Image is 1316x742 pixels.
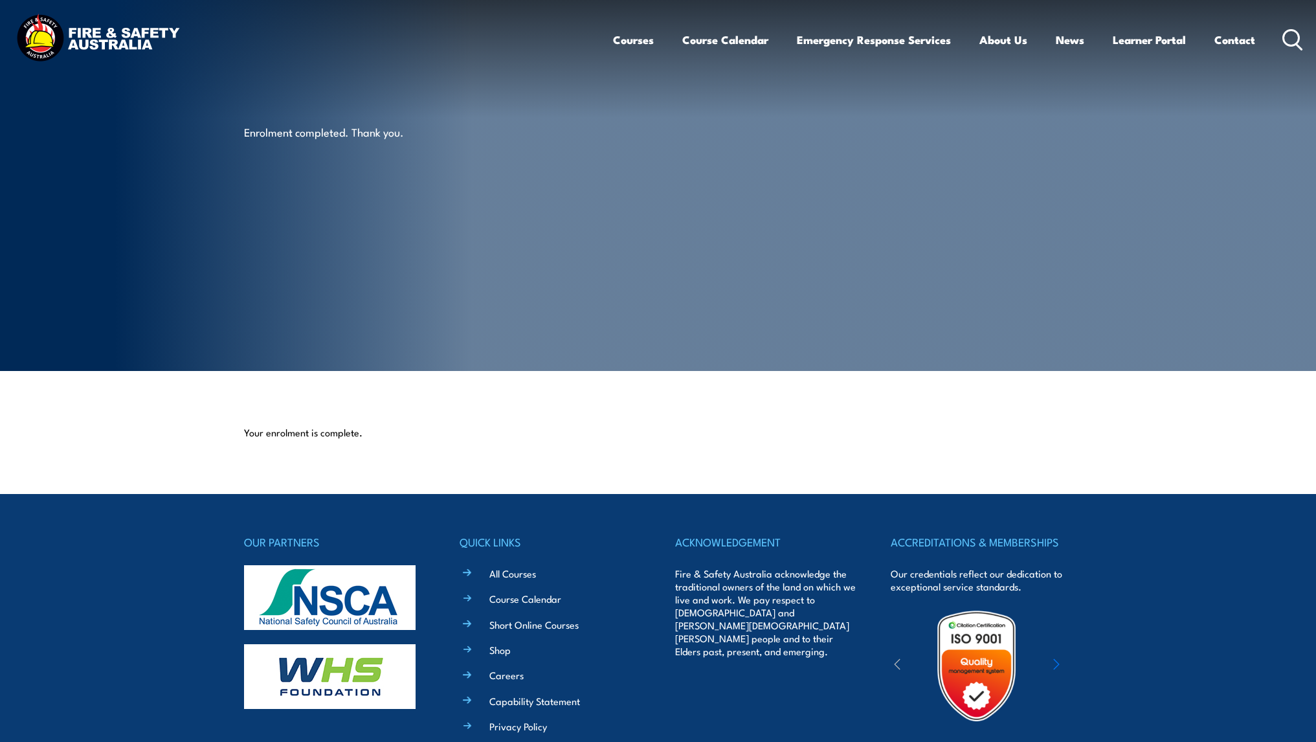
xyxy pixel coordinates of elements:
[920,609,1033,723] img: Untitled design (19)
[891,567,1072,593] p: Our credentials reflect our dedication to exceptional service standards.
[613,23,654,57] a: Courses
[244,644,416,709] img: whs-logo-footer
[489,643,511,657] a: Shop
[489,618,579,631] a: Short Online Courses
[489,668,524,682] a: Careers
[460,533,641,551] h4: QUICK LINKS
[979,23,1027,57] a: About Us
[1113,23,1186,57] a: Learner Portal
[489,719,547,733] a: Privacy Policy
[675,533,856,551] h4: ACKNOWLEDGEMENT
[489,567,536,580] a: All Courses
[1034,644,1146,688] img: ewpa-logo
[891,533,1072,551] h4: ACCREDITATIONS & MEMBERSHIPS
[244,124,480,139] p: Enrolment completed. Thank you.
[244,426,1073,439] p: Your enrolment is complete.
[244,533,425,551] h4: OUR PARTNERS
[675,567,856,658] p: Fire & Safety Australia acknowledge the traditional owners of the land on which we live and work....
[1056,23,1084,57] a: News
[489,694,580,708] a: Capability Statement
[682,23,768,57] a: Course Calendar
[797,23,951,57] a: Emergency Response Services
[1214,23,1255,57] a: Contact
[244,565,416,630] img: nsca-logo-footer
[489,592,561,605] a: Course Calendar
